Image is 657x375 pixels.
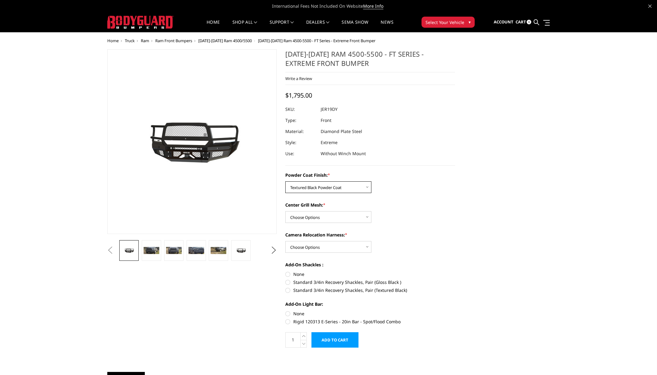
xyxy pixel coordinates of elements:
[515,19,526,25] span: Cart
[258,38,375,43] span: [DATE]-[DATE] Ram 4500-5500 - FT Series - Extreme Front Bumper
[285,104,316,115] dt: SKU:
[285,310,455,317] label: None
[141,38,149,43] a: Ram
[285,172,455,178] label: Powder Coat Finish:
[493,19,513,25] span: Account
[285,202,455,208] label: Center Grill Mesh:
[321,148,366,159] dd: Without Winch Mount
[166,247,182,254] img: 2019-2025 Ram 4500-5500 - FT Series - Extreme Front Bumper
[515,14,531,30] a: Cart 0
[285,91,312,99] span: $1,795.00
[285,287,455,293] label: Standard 3/4in Recovery Shackles, Pair (Textured Black)
[106,246,115,255] button: Previous
[198,38,252,43] a: [DATE]-[DATE] Ram 4500/5500
[188,247,204,254] img: 2019-2025 Ram 4500-5500 - FT Series - Extreme Front Bumper
[285,279,455,285] label: Standard 3/4in Recovery Shackles, Pair (Gloss Black )
[107,16,173,29] img: BODYGUARD BUMPERS
[527,20,531,24] span: 0
[321,115,331,126] dd: Front
[285,49,455,72] h1: [DATE]-[DATE] Ram 4500-5500 - FT Series - Extreme Front Bumper
[107,49,277,234] a: 2019-2025 Ram 4500-5500 - FT Series - Extreme Front Bumper
[285,318,455,325] label: Rigid 120313 E-Series - 20in Bar - Spot/Flood Combo
[321,137,338,148] dd: Extreme
[493,14,513,30] a: Account
[425,19,464,26] span: Select Your Vehicle
[285,148,316,159] dt: Use:
[422,17,475,28] button: Select Your Vehicle
[311,332,358,348] input: Add to Cart
[269,246,278,255] button: Next
[342,20,368,32] a: SEMA Show
[285,232,455,238] label: Camera Relocation Harness:
[125,38,135,43] a: Truck
[321,104,338,115] dd: JER19DY
[211,247,226,254] img: 2019-2025 Ram 4500-5500 - FT Series - Extreme Front Bumper
[107,38,119,43] a: Home
[270,20,294,32] a: Support
[285,301,455,307] label: Add-On Light Bar:
[363,3,383,9] a: More Info
[285,126,316,137] dt: Material:
[144,247,159,254] img: 2019-2025 Ram 4500-5500 - FT Series - Extreme Front Bumper
[207,20,220,32] a: Home
[155,38,192,43] a: Ram Front Bumpers
[233,247,249,254] img: 2019-2025 Ram 4500-5500 - FT Series - Extreme Front Bumper
[285,261,455,268] label: Add-On Shackles :
[469,19,471,25] span: ▾
[321,126,362,137] dd: Diamond Plate Steel
[381,20,393,32] a: News
[285,76,312,81] a: Write a Review
[232,20,257,32] a: shop all
[285,271,455,277] label: None
[285,115,316,126] dt: Type:
[306,20,330,32] a: Dealers
[285,137,316,148] dt: Style:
